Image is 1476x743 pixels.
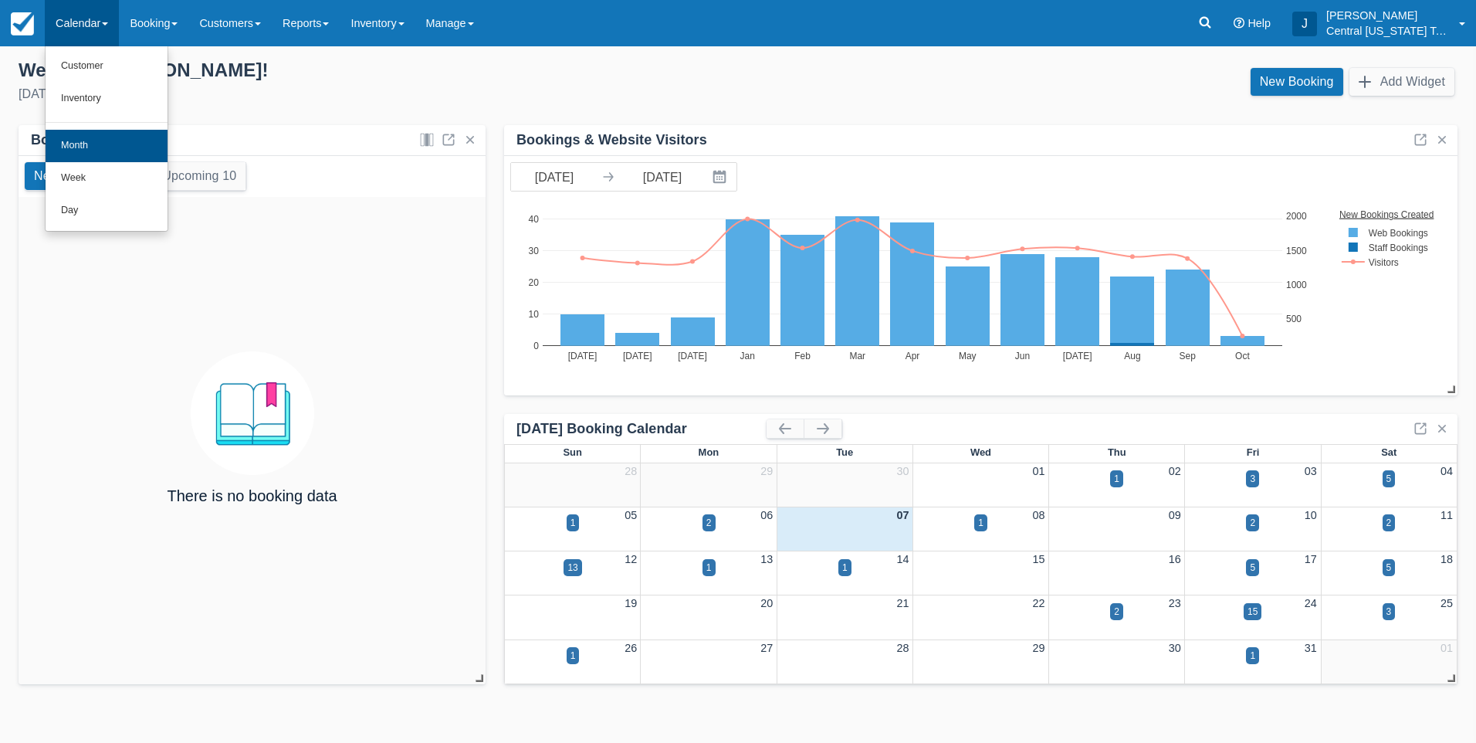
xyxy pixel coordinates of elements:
[1305,465,1317,477] a: 03
[1386,561,1392,575] div: 5
[625,553,637,565] a: 12
[1386,516,1392,530] div: 2
[1386,605,1392,619] div: 3
[46,83,168,115] a: Inventory
[1169,553,1181,565] a: 16
[1033,597,1045,609] a: 22
[896,509,909,521] a: 07
[760,465,773,477] a: 29
[1305,642,1317,654] a: 31
[31,131,161,149] div: Bookings by Month
[11,12,34,36] img: checkfront-main-nav-mini-logo.png
[706,561,712,575] div: 1
[896,597,909,609] a: 21
[836,446,853,458] span: Tue
[1250,516,1255,530] div: 2
[570,649,576,663] div: 1
[19,59,726,82] div: Welcome , [PERSON_NAME] !
[1108,446,1126,458] span: Thu
[1247,446,1260,458] span: Fri
[1440,465,1453,477] a: 04
[625,597,637,609] a: 19
[1169,642,1181,654] a: 30
[1349,68,1454,96] button: Add Widget
[625,642,637,654] a: 26
[1033,642,1045,654] a: 29
[45,46,168,232] ul: Calendar
[1033,509,1045,521] a: 08
[1326,8,1450,23] p: [PERSON_NAME]
[567,561,577,575] div: 13
[706,516,712,530] div: 2
[1169,597,1181,609] a: 23
[760,642,773,654] a: 27
[46,162,168,195] a: Week
[1033,465,1045,477] a: 01
[167,487,337,504] h4: There is no booking data
[511,163,598,191] input: Start Date
[1247,605,1258,619] div: 15
[1341,209,1436,219] text: New Bookings Created
[1250,561,1255,575] div: 5
[1440,553,1453,565] a: 18
[699,446,719,458] span: Mon
[1440,642,1453,654] a: 01
[563,446,581,458] span: Sun
[46,50,168,83] a: Customer
[1234,18,1244,29] i: Help
[570,516,576,530] div: 1
[1114,472,1119,486] div: 1
[1114,605,1119,619] div: 2
[625,509,637,521] a: 05
[1251,68,1343,96] a: New Booking
[19,85,726,103] div: [DATE]
[1305,553,1317,565] a: 17
[1250,649,1255,663] div: 1
[1381,446,1396,458] span: Sat
[896,642,909,654] a: 28
[1305,597,1317,609] a: 24
[1305,509,1317,521] a: 10
[46,195,168,227] a: Day
[1326,23,1450,39] p: Central [US_STATE] Tours
[970,446,991,458] span: Wed
[619,163,706,191] input: End Date
[760,553,773,565] a: 13
[1440,597,1453,609] a: 25
[1386,472,1392,486] div: 5
[760,597,773,609] a: 20
[1169,509,1181,521] a: 09
[760,509,773,521] a: 06
[1292,12,1317,36] div: J
[625,465,637,477] a: 28
[191,351,314,475] img: booking.png
[1250,472,1255,486] div: 3
[978,516,983,530] div: 1
[896,465,909,477] a: 30
[153,162,245,190] button: Upcoming 10
[896,553,909,565] a: 14
[46,130,168,162] a: Month
[516,131,707,149] div: Bookings & Website Visitors
[842,561,848,575] div: 1
[1440,509,1453,521] a: 11
[25,162,79,190] button: New 0
[516,420,767,438] div: [DATE] Booking Calendar
[1033,553,1045,565] a: 15
[1169,465,1181,477] a: 02
[706,163,736,191] button: Interact with the calendar and add the check-in date for your trip.
[1247,17,1271,29] span: Help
